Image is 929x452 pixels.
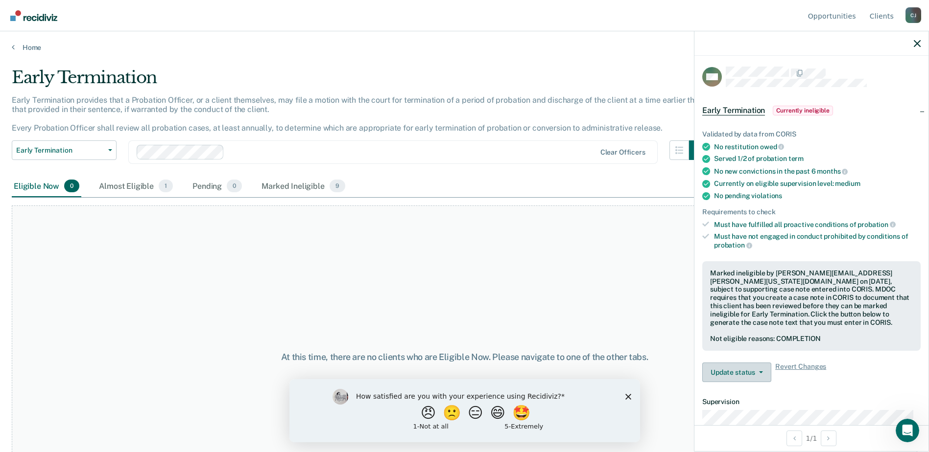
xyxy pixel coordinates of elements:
[714,192,921,200] div: No pending
[714,232,921,249] div: Must have not engaged in conduct prohibited by conditions of
[905,7,921,23] button: Profile dropdown button
[97,176,175,197] div: Almost Eligible
[714,167,921,176] div: No new convictions in the past 6
[702,398,921,406] dt: Supervision
[702,208,921,216] div: Requirements to check
[12,68,709,95] div: Early Termination
[714,220,921,229] div: Must have fulfilled all proactive conditions of
[16,146,104,155] span: Early Termination
[12,176,81,197] div: Eligible Now
[260,176,347,197] div: Marked Ineligible
[788,155,804,162] span: term
[191,176,244,197] div: Pending
[817,167,848,175] span: months
[238,352,691,362] div: At this time, there are no clients who are Eligible Now. Please navigate to one of the other tabs.
[760,143,784,151] span: owed
[905,7,921,23] div: C J
[600,148,645,157] div: Clear officers
[227,180,242,192] span: 0
[714,241,752,249] span: probation
[64,180,79,192] span: 0
[786,430,802,446] button: Previous Opportunity
[714,155,921,163] div: Served 1/2 of probation
[694,425,929,451] div: 1 / 1
[10,10,57,21] img: Recidiviz
[330,180,345,192] span: 9
[710,335,913,343] div: Not eligible reasons: COMPLETION
[714,180,921,188] div: Currently on eligible supervision level:
[821,430,836,446] button: Next Opportunity
[12,95,703,133] p: Early Termination provides that a Probation Officer, or a client themselves, may file a motion wi...
[775,362,826,382] span: Revert Changes
[159,180,173,192] span: 1
[694,95,929,126] div: Early TerminationCurrently ineligible
[710,269,913,327] div: Marked ineligible by [PERSON_NAME][EMAIL_ADDRESS][PERSON_NAME][US_STATE][DOMAIN_NAME] on [DATE], ...
[289,379,640,442] iframe: Survey by Kim from Recidiviz
[896,419,919,442] iframe: Intercom live chat
[751,192,782,200] span: violations
[835,180,860,187] span: medium
[858,221,896,228] span: probation
[702,106,765,115] span: Early Termination
[773,106,833,115] span: Currently ineligible
[702,362,771,382] button: Update status
[714,142,921,151] div: No restitution
[12,43,917,52] a: Home
[702,130,921,138] div: Validated by data from CORIS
